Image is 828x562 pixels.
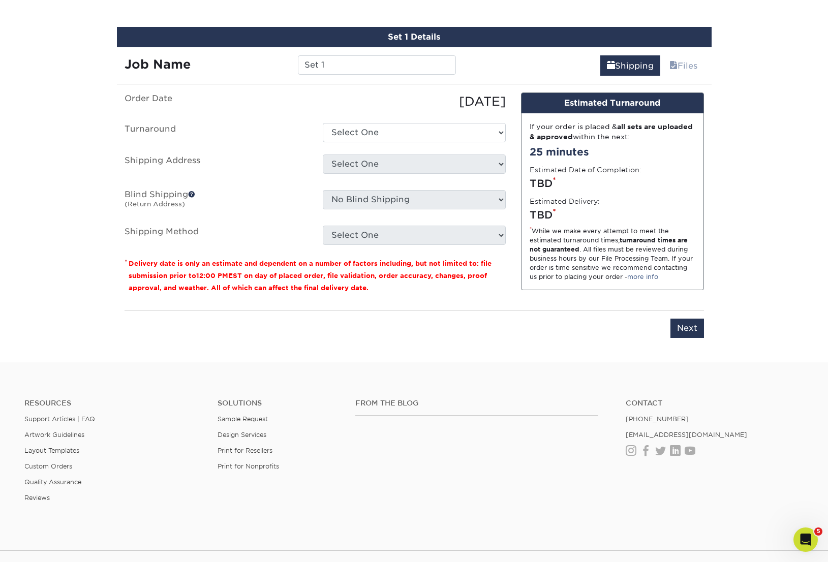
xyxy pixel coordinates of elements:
[530,236,688,253] strong: turnaround times are not guaranteed
[600,55,660,76] a: Shipping
[670,319,704,338] input: Next
[298,55,456,75] input: Enter a job name
[125,57,191,72] strong: Job Name
[218,415,268,423] a: Sample Request
[129,260,492,292] small: Delivery date is only an estimate and dependent on a number of factors including, but not limited...
[626,399,804,408] a: Contact
[522,93,703,113] div: Estimated Turnaround
[117,226,315,245] label: Shipping Method
[530,196,600,206] label: Estimated Delivery:
[793,527,818,552] iframe: Intercom live chat
[218,447,272,454] a: Print for Resellers
[607,61,615,71] span: shipping
[24,478,81,486] a: Quality Assurance
[814,527,822,536] span: 5
[196,272,228,279] span: 12:00 PM
[117,92,315,111] label: Order Date
[117,154,315,178] label: Shipping Address
[530,207,695,223] div: TBD
[218,462,279,470] a: Print for Nonprofits
[626,415,689,423] a: [PHONE_NUMBER]
[627,273,658,280] a: more info
[530,176,695,191] div: TBD
[315,92,513,111] div: [DATE]
[626,431,747,439] a: [EMAIL_ADDRESS][DOMAIN_NAME]
[530,121,695,142] div: If your order is placed & within the next:
[117,27,712,47] div: Set 1 Details
[125,200,185,208] small: (Return Address)
[24,415,95,423] a: Support Articles | FAQ
[117,190,315,213] label: Blind Shipping
[24,447,79,454] a: Layout Templates
[530,144,695,160] div: 25 minutes
[530,227,695,282] div: While we make every attempt to meet the estimated turnaround times; . All files must be reviewed ...
[117,123,315,142] label: Turnaround
[663,55,704,76] a: Files
[530,165,641,175] label: Estimated Date of Completion:
[24,494,50,502] a: Reviews
[355,399,598,408] h4: From the Blog
[24,431,84,439] a: Artwork Guidelines
[669,61,678,71] span: files
[24,399,202,408] h4: Resources
[218,431,266,439] a: Design Services
[218,399,340,408] h4: Solutions
[24,462,72,470] a: Custom Orders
